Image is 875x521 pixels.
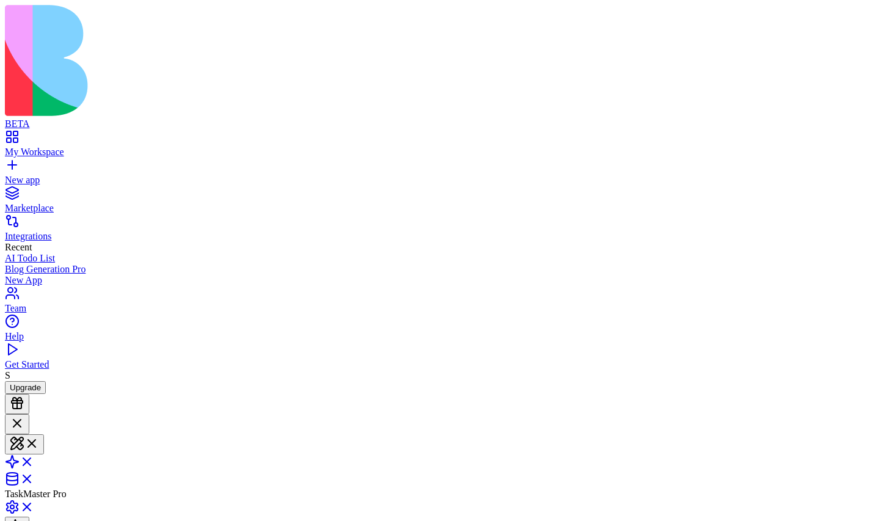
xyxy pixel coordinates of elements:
a: Marketplace [5,192,870,214]
button: Upgrade [5,381,46,394]
a: AI Todo List [5,253,870,264]
div: Help [5,331,870,342]
a: Integrations [5,220,870,242]
a: My Workspace [5,136,870,158]
span: TaskMaster Pro [5,489,67,499]
a: Upgrade [5,382,46,392]
div: Marketplace [5,203,870,214]
a: BETA [5,107,870,129]
a: New app [5,164,870,186]
a: Help [5,320,870,342]
span: S [5,370,10,381]
div: My Workspace [5,147,870,158]
div: Team [5,303,870,314]
span: Recent [5,242,32,252]
a: Blog Generation Pro [5,264,870,275]
div: BETA [5,118,870,129]
div: New app [5,175,870,186]
a: Get Started [5,348,870,370]
div: Get Started [5,359,870,370]
a: Team [5,292,870,314]
a: New App [5,275,870,286]
div: Integrations [5,231,870,242]
img: logo [5,5,496,116]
